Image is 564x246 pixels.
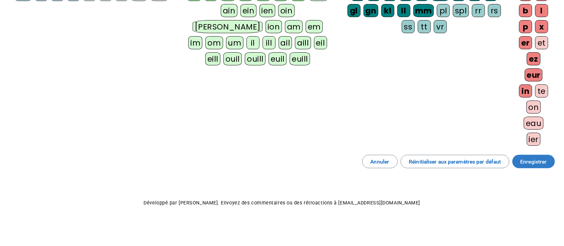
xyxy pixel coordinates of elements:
[519,84,532,98] div: in
[371,157,389,166] span: Annuler
[269,52,287,65] div: euil
[402,20,415,33] div: ss
[472,4,485,17] div: rr
[535,20,548,33] div: x
[527,52,540,65] div: ez
[278,4,295,17] div: oin
[488,4,501,17] div: rs
[453,4,469,17] div: spl
[245,52,266,65] div: ouill
[285,20,303,33] div: am
[524,117,544,130] div: eau
[413,4,434,17] div: mm
[266,20,282,33] div: ion
[535,4,548,17] div: l
[205,52,220,65] div: eill
[226,36,244,49] div: um
[521,157,547,166] span: Enregistrer
[314,36,327,49] div: eil
[525,68,543,81] div: eur
[535,84,548,98] div: te
[6,198,558,207] p: Développé par [PERSON_NAME]. Envoyez des commentaires ou des rétroactions à [EMAIL_ADDRESS][DOMAI...
[362,155,398,168] button: Annuler
[397,4,410,17] div: ll
[279,36,292,49] div: ail
[434,20,447,33] div: vr
[193,20,263,33] div: [PERSON_NAME]
[221,4,238,17] div: ain
[519,4,532,17] div: b
[188,36,202,49] div: im
[519,36,532,49] div: er
[241,4,257,17] div: ein
[364,4,378,17] div: gn
[527,133,541,146] div: ier
[306,20,323,33] div: em
[401,155,509,168] button: Réinitialiser aux paramètres par défaut
[512,155,555,168] button: Enregistrer
[519,20,532,33] div: p
[223,52,242,65] div: ouil
[205,36,223,49] div: om
[247,36,260,49] div: il
[535,36,548,49] div: et
[290,52,310,65] div: euill
[348,4,361,17] div: gl
[527,101,541,114] div: on
[437,4,450,17] div: pl
[260,4,276,17] div: ien
[381,4,394,17] div: kl
[295,36,311,49] div: aill
[418,20,431,33] div: tt
[263,36,276,49] div: ill
[409,157,501,166] span: Réinitialiser aux paramètres par défaut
